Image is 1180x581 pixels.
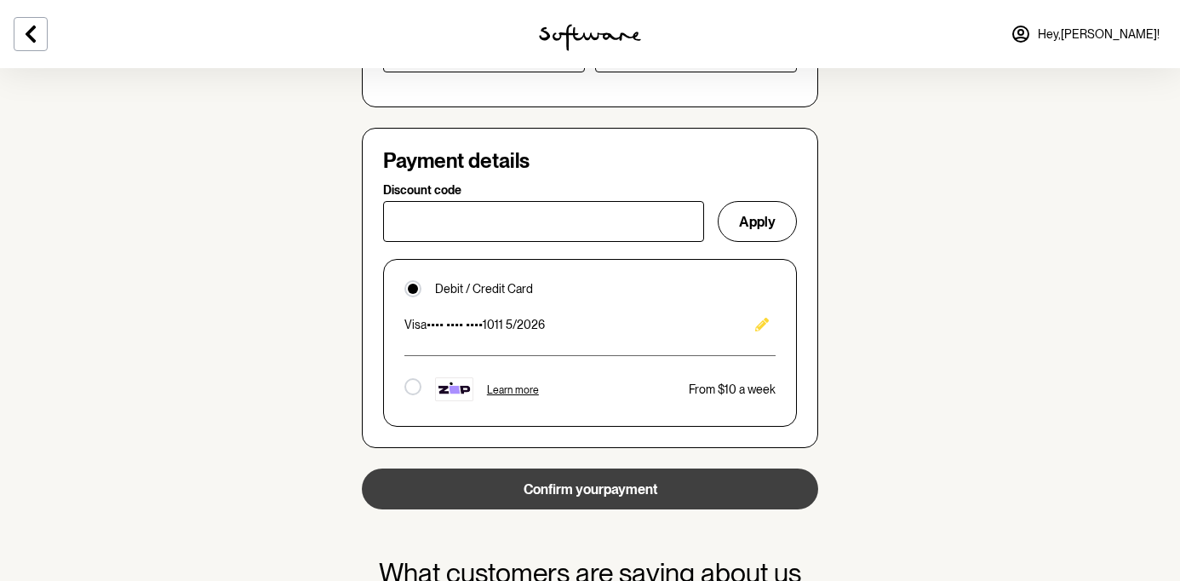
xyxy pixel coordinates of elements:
[383,149,797,174] h4: Payment details
[1038,27,1160,42] span: Hey, [PERSON_NAME] !
[404,318,545,332] p: •••• •••• •••• 1011 5/2026
[383,183,461,198] p: Discount code
[404,318,427,331] span: visa
[435,282,533,296] p: Debit / Credit Card
[487,384,539,396] span: Learn more
[435,377,473,401] img: footer-tile-new.png
[362,469,818,509] button: Confirm yourpayment
[718,201,797,242] button: Apply
[748,311,776,338] button: Edit
[1000,14,1170,55] a: Hey,[PERSON_NAME]!
[689,383,776,397] p: From $10 a week
[539,24,641,51] img: software logo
